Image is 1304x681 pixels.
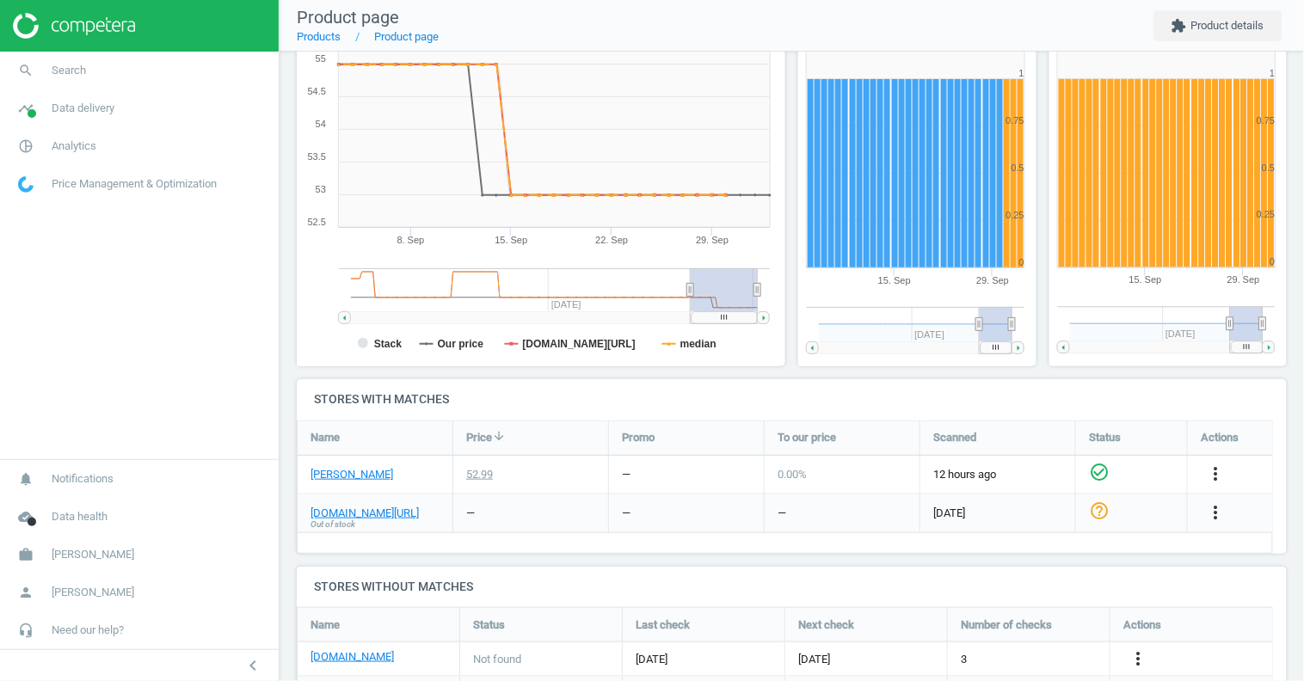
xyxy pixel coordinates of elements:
a: [DOMAIN_NAME] [311,649,394,665]
span: 0.00 % [778,468,807,481]
tspan: 15. Sep [1129,275,1162,285]
tspan: 29. Sep [696,235,729,245]
i: timeline [9,92,42,125]
span: Data delivery [52,101,114,116]
img: ajHJNr6hYgQAAAAASUVORK5CYII= [13,13,135,39]
a: [DOMAIN_NAME][URL] [311,506,419,521]
tspan: [DOMAIN_NAME][URL] [523,338,636,350]
div: — [466,506,475,521]
span: Name [311,617,340,633]
span: Scanned [933,430,976,445]
span: To our price [778,430,836,445]
i: chevron_left [243,655,263,676]
div: — [622,506,630,521]
tspan: 29. Sep [1227,275,1260,285]
span: 12 hours ago [933,467,1062,482]
text: 54.5 [308,86,326,96]
text: 0 [1019,257,1024,267]
i: help_outline [1089,500,1110,521]
text: 1 [1019,68,1024,78]
span: Notifications [52,471,114,487]
text: 52.5 [308,217,326,227]
a: Products [297,30,341,43]
div: 52.99 [466,467,493,482]
tspan: 15. Sep [878,275,911,285]
i: cloud_done [9,500,42,533]
text: 55 [316,53,326,64]
span: Promo [622,430,655,445]
tspan: 22. Sep [595,235,628,245]
text: 0.25 [1006,210,1024,220]
text: 0.75 [1006,115,1024,126]
tspan: Stack [374,338,402,350]
button: more_vert [1205,502,1226,525]
i: check_circle_outline [1089,462,1110,482]
i: arrow_downward [492,429,506,443]
span: Product page [297,7,399,28]
i: search [9,54,42,87]
button: chevron_left [231,654,274,677]
tspan: 8. Sep [397,235,425,245]
span: Analytics [52,138,96,154]
h4: Stores without matches [297,567,1287,607]
span: Need our help? [52,623,124,638]
i: more_vert [1205,463,1226,484]
span: Next check [798,617,854,633]
span: Data health [52,509,108,525]
tspan: Our price [438,338,484,350]
tspan: 15. Sep [495,235,527,245]
i: work [9,538,42,571]
tspan: median [680,338,717,350]
text: 54 [316,119,326,129]
i: pie_chart_outlined [9,130,42,163]
img: wGWNvw8QSZomAAAAABJRU5ErkJggg== [18,176,34,193]
button: extensionProduct details [1153,10,1282,41]
span: Number of checks [961,617,1052,633]
i: more_vert [1128,648,1148,669]
tspan: 29. Sep [976,275,1009,285]
text: 0.75 [1257,115,1275,126]
text: 0.5 [1262,163,1275,173]
text: 0.25 [1257,210,1275,220]
span: Not found [473,652,521,667]
div: — [622,467,630,482]
span: [DATE] [636,652,772,667]
i: notifications [9,463,42,495]
span: Name [311,430,340,445]
a: Product page [374,30,439,43]
span: [PERSON_NAME] [52,585,134,600]
span: 3 [961,652,967,667]
text: 53 [316,184,326,194]
span: Actions [1201,430,1239,445]
span: Price [466,430,492,445]
span: Status [473,617,505,633]
span: Last check [636,617,690,633]
text: 53.5 [308,151,326,162]
span: Price Management & Optimization [52,176,217,192]
span: Status [1089,430,1121,445]
i: extension [1172,18,1187,34]
h4: Stores with matches [297,379,1287,420]
i: person [9,576,42,609]
text: 0 [1270,257,1275,267]
span: [DATE] [798,652,830,667]
span: [PERSON_NAME] [52,547,134,562]
div: — [778,506,786,521]
button: more_vert [1128,648,1148,671]
button: more_vert [1205,463,1226,486]
i: more_vert [1205,502,1226,523]
text: 1 [1270,68,1275,78]
a: [PERSON_NAME] [311,467,393,482]
span: Actions [1123,617,1161,633]
span: [DATE] [933,506,1062,521]
span: Out of stock [311,518,355,531]
text: 0.5 [1012,163,1024,173]
span: Search [52,63,86,78]
i: headset_mic [9,614,42,647]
